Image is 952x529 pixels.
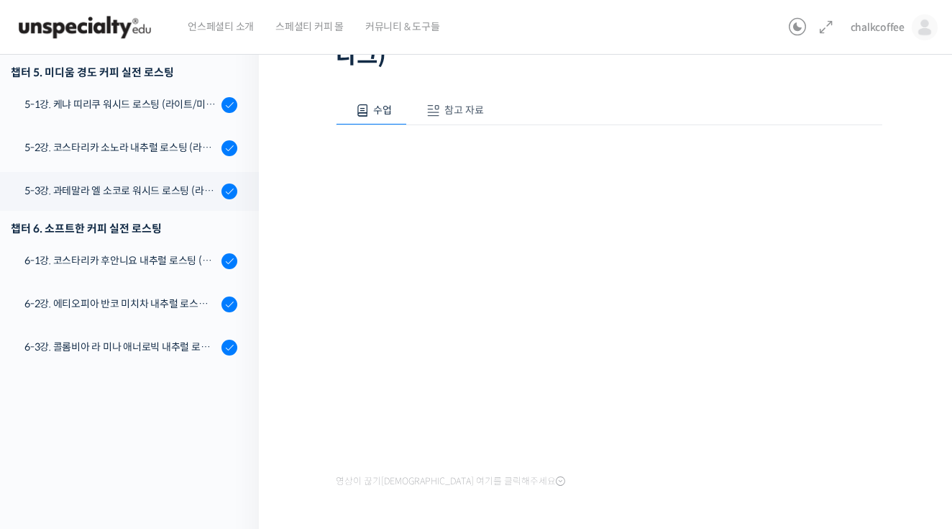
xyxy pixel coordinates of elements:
div: 6-2강. 에티오피아 반코 미치차 내추럴 로스팅 (라이트/미디움/다크) [24,296,217,312]
div: 챕터 5. 미디움 경도 커피 실전 로스팅 [11,63,237,82]
a: 설정 [186,410,276,446]
span: 참고 자료 [444,104,484,117]
a: 대화 [95,410,186,446]
span: chalkcoffee [851,21,905,34]
div: 5-1강. 케냐 띠리쿠 워시드 로스팅 (라이트/미디움/다크) [24,96,217,112]
span: 영상이 끊기[DEMOGRAPHIC_DATA] 여기를 클릭해주세요 [336,476,565,487]
a: 홈 [4,410,95,446]
div: 5-3강. 과테말라 엘 소코로 워시드 로스팅 (라이트/미디움/다크) [24,183,217,199]
h1: 5-3강. 과테말라 엘 소코로 워시드 로스팅 (라이트/미디움/다크) [336,14,882,70]
span: 설정 [222,431,239,443]
div: 6-1강. 코스타리카 후안니요 내추럴 로스팅 (라이트/미디움/다크) [24,253,217,268]
div: 6-3강. 콜롬비아 라 미나 애너로빅 내추럴 로스팅 (라이트/미디움/다크) [24,339,217,355]
span: 홈 [45,431,54,443]
div: 챕터 6. 소프트한 커피 실전 로스팅 [11,219,237,238]
span: 수업 [373,104,392,117]
div: 5-2강. 코스타리카 소노라 내추럴 로스팅 (라이트/미디움/다크) [24,140,217,155]
span: 대화 [132,432,149,443]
